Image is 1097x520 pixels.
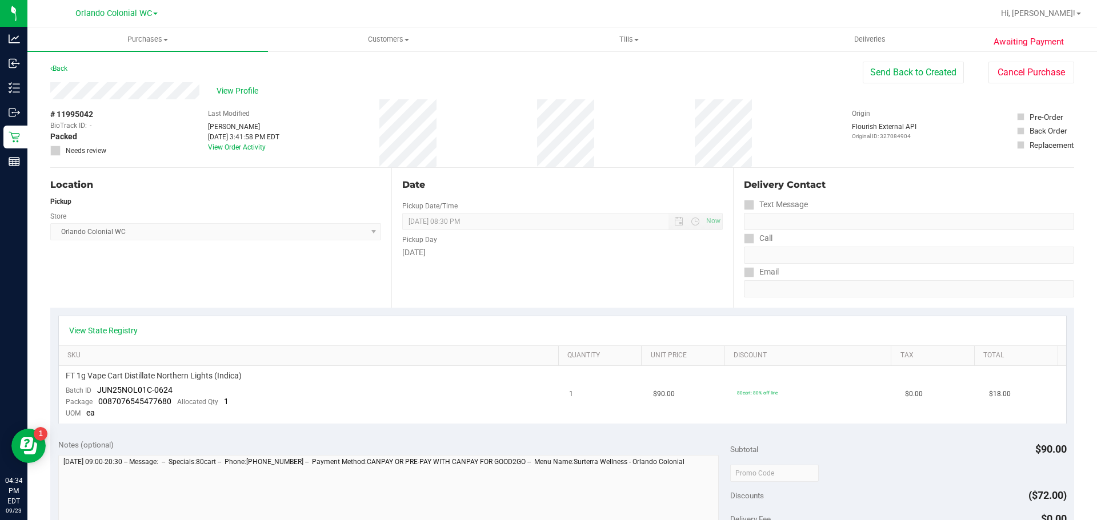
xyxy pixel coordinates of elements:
[75,9,152,18] span: Orlando Colonial WC
[651,351,720,360] a: Unit Price
[97,385,173,394] span: JUN25NOL01C-0624
[852,132,916,140] p: Original ID: 327084904
[730,465,819,482] input: Promo Code
[989,389,1011,400] span: $18.00
[730,485,764,506] span: Discounts
[569,389,573,400] span: 1
[269,34,508,45] span: Customers
[11,429,46,463] iframe: Resource center
[730,445,758,454] span: Subtotal
[852,122,916,140] div: Flourish External API
[66,398,93,406] span: Package
[66,146,106,156] span: Needs review
[744,247,1074,264] input: Format: (999) 999-9999
[402,235,437,245] label: Pickup Day
[50,65,67,72] a: Back
[50,120,87,131] span: BioTrack ID:
[86,408,95,417] span: ea
[177,398,218,406] span: Allocated Qty
[994,35,1064,49] span: Awaiting Payment
[1035,443,1067,455] span: $90.00
[9,156,20,167] inline-svg: Reports
[27,34,268,45] span: Purchases
[50,108,93,120] span: # 11995042
[67,351,554,360] a: SKU
[1030,125,1067,136] div: Back Order
[905,389,923,400] span: $0.00
[744,196,808,213] label: Text Message
[5,506,22,515] p: 09/23
[9,58,20,69] inline-svg: Inbound
[567,351,637,360] a: Quantity
[9,131,20,143] inline-svg: Retail
[50,178,381,192] div: Location
[402,178,722,192] div: Date
[50,211,66,221] label: Store
[9,33,20,45] inline-svg: Analytics
[744,213,1074,230] input: Format: (999) 999-9999
[69,325,138,336] a: View State Registry
[50,197,71,205] strong: Pickup
[9,107,20,118] inline-svg: Outbound
[66,370,242,381] span: FT 1g Vape Cart Distillate Northern Lights (Indica)
[208,108,250,119] label: Last Modified
[402,201,458,211] label: Pickup Date/Time
[402,247,722,259] div: [DATE]
[737,390,778,396] span: 80cart: 80% off line
[1030,111,1063,123] div: Pre-Order
[863,62,964,83] button: Send Back to Created
[653,389,675,400] span: $90.00
[5,475,22,506] p: 04:34 PM EDT
[900,351,970,360] a: Tax
[34,427,47,441] iframe: Resource center unread badge
[744,178,1074,192] div: Delivery Contact
[9,82,20,94] inline-svg: Inventory
[983,351,1053,360] a: Total
[988,62,1074,83] button: Cancel Purchase
[509,27,749,51] a: Tills
[744,230,772,247] label: Call
[224,397,229,406] span: 1
[839,34,901,45] span: Deliveries
[1028,489,1067,501] span: ($72.00)
[66,409,81,417] span: UOM
[1001,9,1075,18] span: Hi, [PERSON_NAME]!
[50,131,77,143] span: Packed
[90,120,91,131] span: -
[217,85,262,97] span: View Profile
[734,351,887,360] a: Discount
[208,122,279,132] div: [PERSON_NAME]
[208,132,279,142] div: [DATE] 3:41:58 PM EDT
[1030,139,1074,151] div: Replacement
[744,264,779,280] label: Email
[852,108,870,119] label: Origin
[208,143,266,151] a: View Order Activity
[750,27,990,51] a: Deliveries
[98,397,171,406] span: 0087076545477680
[268,27,509,51] a: Customers
[58,440,114,449] span: Notes (optional)
[27,27,268,51] a: Purchases
[509,34,748,45] span: Tills
[66,386,91,394] span: Batch ID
